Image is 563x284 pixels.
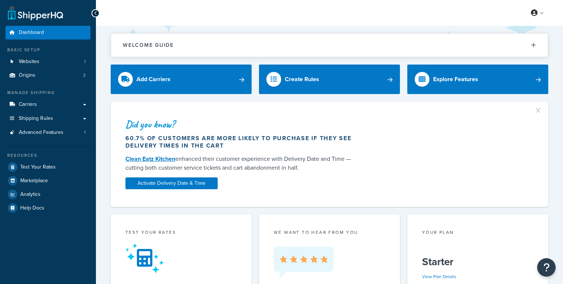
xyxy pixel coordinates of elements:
[422,229,533,238] div: Your Plan
[6,69,90,82] a: Origins2
[111,34,548,57] button: Welcome Guide
[125,119,356,129] div: Did you know?
[6,98,90,111] a: Carriers
[407,65,548,94] a: Explore Features
[6,26,90,39] a: Dashboard
[125,177,218,189] a: Activate Delivery Date & Time
[6,47,90,53] div: Basic Setup
[20,164,56,170] span: Test Your Rates
[6,201,90,215] a: Help Docs
[123,42,174,48] h2: Welcome Guide
[125,155,356,172] div: enhanced their customer experience with Delivery Date and Time — cutting both customer service ti...
[19,59,39,65] span: Websites
[19,72,35,79] span: Origins
[19,30,44,36] span: Dashboard
[125,155,175,163] a: Clean Eatz Kitchen
[6,160,90,174] a: Test Your Rates
[19,101,37,108] span: Carriers
[125,229,237,238] div: Test your rates
[125,135,356,149] div: 60.7% of customers are more likely to purchase if they see delivery times in the cart
[19,115,53,122] span: Shipping Rules
[6,55,90,69] a: Websites1
[6,112,90,125] a: Shipping Rules
[83,72,86,79] span: 2
[6,69,90,82] li: Origins
[19,129,63,136] span: Advanced Features
[84,129,86,136] span: 1
[6,55,90,69] li: Websites
[6,152,90,159] div: Resources
[422,273,456,280] a: View Plan Details
[537,258,556,277] button: Open Resource Center
[137,74,170,84] div: Add Carriers
[6,126,90,139] a: Advanced Features1
[6,174,90,187] a: Marketplace
[20,178,48,184] span: Marketplace
[20,205,44,211] span: Help Docs
[274,229,385,236] p: we want to hear from you
[6,188,90,201] a: Analytics
[285,74,319,84] div: Create Rules
[84,59,86,65] span: 1
[6,126,90,139] li: Advanced Features
[433,74,478,84] div: Explore Features
[111,65,252,94] a: Add Carriers
[6,90,90,96] div: Manage Shipping
[259,65,400,94] a: Create Rules
[20,191,41,198] span: Analytics
[422,256,533,268] h5: Starter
